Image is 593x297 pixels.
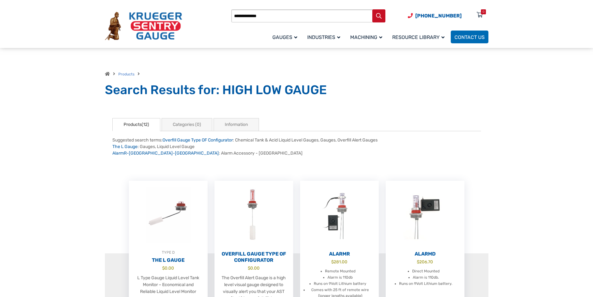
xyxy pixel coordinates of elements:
a: Products(12) [112,118,160,131]
div: TYPE D [129,249,208,256]
a: Industries [304,30,346,44]
a: Categories (0) [162,118,212,131]
span: $ [417,259,419,264]
li: Remote Mounted [325,268,355,275]
h1: Search Results for: HIGH LOW GAUGE [105,82,488,98]
a: Overfill Gauge Type OF Configurator [162,137,233,143]
a: Products [118,72,134,76]
span: Machining [350,34,382,40]
a: Machining [346,30,388,44]
span: Gauges [272,34,297,40]
div: 0 [482,9,484,14]
span: Industries [307,34,340,40]
a: The L Gauge [112,144,138,149]
li: Runs on 9Volt Lithium battery [314,281,366,287]
span: $ [162,266,165,271]
p: L Type Gauge Liquid Level Tank Monitor – Economical and Reliable Liquid Level Monitor [135,275,201,295]
li: Alarm is 110db. [413,275,439,281]
li: Direct Mounted [412,268,440,275]
h2: Overfill Gauge Type OF Configurator [214,251,293,263]
img: The L Gauge [129,181,208,249]
h2: AlarmD [386,251,464,257]
li: Alarm is 110db [327,275,353,281]
span: $ [248,266,250,271]
img: Krueger Sentry Gauge [105,12,182,41]
h2: AlarmR [300,251,379,257]
a: AlarmR-[GEOGRAPHIC_DATA]-[GEOGRAPHIC_DATA] [112,151,219,156]
bdi: 281.00 [331,259,347,264]
bdi: 206.70 [417,259,433,264]
img: AlarmD [386,181,464,249]
div: Suggested search terms: : Chemical Tank & Acid Liquid Level Gauges, Gauges, Overfill Alert Gauges... [112,137,481,156]
a: Gauges [269,30,304,44]
h2: The L Gauge [129,257,208,263]
span: [PHONE_NUMBER] [415,13,462,19]
a: Phone Number (920) 434-8860 [408,12,462,20]
span: Contact Us [454,34,485,40]
a: Information [214,118,259,131]
span: $ [331,259,334,264]
a: Resource Library [388,30,451,44]
bdi: 0.00 [162,266,174,271]
img: AlarmR [300,181,379,249]
bdi: 0.00 [248,266,260,271]
li: Runs on 9Volt Lithium battery. [399,281,452,287]
img: Overfill Gauge Type OF Configurator [214,181,293,249]
a: Contact Us [451,31,488,43]
span: Resource Library [392,34,445,40]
